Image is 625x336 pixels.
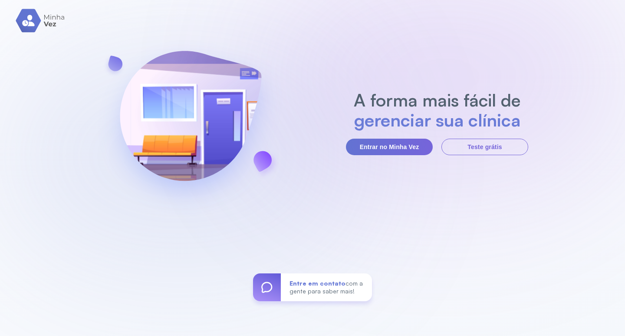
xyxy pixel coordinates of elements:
[281,273,372,301] div: com a gente para saber mais!
[346,139,433,155] button: Entrar no Minha Vez
[441,139,528,155] button: Teste grátis
[349,90,525,110] h2: A forma mais fácil de
[253,273,372,301] a: Entre em contatocom a gente para saber mais!
[349,110,525,130] h2: gerenciar sua clínica
[16,9,66,33] img: logo.svg
[289,279,345,287] span: Entre em contato
[97,28,284,217] img: banner-login.svg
